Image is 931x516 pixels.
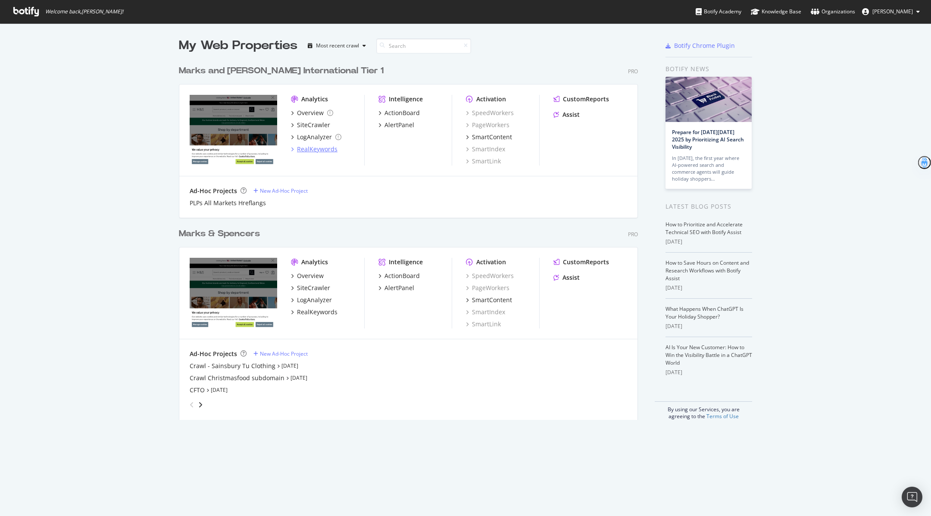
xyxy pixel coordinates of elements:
a: SmartContent [466,296,512,304]
div: Analytics [301,95,328,103]
a: RealKeywords [291,308,337,316]
div: angle-left [186,398,197,412]
div: Analytics [301,258,328,266]
div: Overview [297,272,324,280]
div: PageWorkers [466,284,509,292]
button: [PERSON_NAME] [855,5,927,19]
a: ActionBoard [378,109,420,117]
div: Activation [476,95,506,103]
div: Ad-Hoc Projects [190,187,237,195]
a: PageWorkers [466,121,509,129]
a: Prepare for [DATE][DATE] 2025 by Prioritizing AI Search Visibility [672,128,744,150]
a: What Happens When ChatGPT Is Your Holiday Shopper? [665,305,744,320]
a: SmartContent [466,133,512,141]
div: Ad-Hoc Projects [190,350,237,358]
span: Welcome back, [PERSON_NAME] ! [45,8,123,15]
div: LogAnalyzer [297,296,332,304]
div: Knowledge Base [751,7,801,16]
div: Assist [562,273,580,282]
div: Pro [628,68,638,75]
div: grid [179,54,645,420]
a: SiteCrawler [291,121,330,129]
div: Marks and [PERSON_NAME] International Tier 1 [179,65,384,77]
div: Intelligence [389,95,423,103]
a: Crawl - Sainsbury Tu Clothing [190,362,275,370]
img: Prepare for Black Friday 2025 by Prioritizing AI Search Visibility [665,77,752,122]
a: SpeedWorkers [466,272,514,280]
a: How to Prioritize and Accelerate Technical SEO with Botify Assist [665,221,743,236]
div: Pro [628,231,638,238]
input: Search [376,38,471,53]
a: RealKeywords [291,145,337,153]
div: [DATE] [665,322,752,330]
div: angle-right [197,400,203,409]
a: Marks & Spencers [179,228,263,240]
a: New Ad-Hoc Project [253,187,308,194]
div: RealKeywords [297,308,337,316]
div: [DATE] [665,284,752,292]
a: [DATE] [281,362,298,369]
a: SmartIndex [466,145,505,153]
a: SiteCrawler [291,284,330,292]
div: New Ad-Hoc Project [260,187,308,194]
div: My Web Properties [179,37,297,54]
a: Marks and [PERSON_NAME] International Tier 1 [179,65,387,77]
a: [DATE] [291,374,307,382]
a: How to Save Hours on Content and Research Workflows with Botify Assist [665,259,749,282]
a: SmartLink [466,157,501,166]
div: Botify news [665,64,752,74]
img: www.marksandspencer.com/ [190,258,277,328]
a: PLPs All Markets Hreflangs [190,199,266,207]
a: CustomReports [553,258,609,266]
div: SiteCrawler [297,284,330,292]
a: CFTO [190,386,205,394]
a: Terms of Use [706,413,739,420]
div: SiteCrawler [297,121,330,129]
div: Botify Academy [696,7,741,16]
div: Organizations [811,7,855,16]
a: Crawl Christmasfood subdomain [190,374,284,382]
a: AlertPanel [378,284,414,292]
div: AlertPanel [384,284,414,292]
a: SmartLink [466,320,501,328]
div: Assist [562,110,580,119]
a: LogAnalyzer [291,133,341,141]
a: LogAnalyzer [291,296,332,304]
div: [DATE] [665,369,752,376]
a: SpeedWorkers [466,109,514,117]
span: Dervla Richardson [872,8,913,15]
div: By using our Services, you are agreeing to the [655,401,752,420]
a: Assist [553,110,580,119]
div: CustomReports [563,95,609,103]
a: Assist [553,273,580,282]
div: Activation [476,258,506,266]
div: Open Intercom Messenger [902,487,922,507]
a: New Ad-Hoc Project [253,350,308,357]
a: ActionBoard [378,272,420,280]
div: LogAnalyzer [297,133,332,141]
a: CustomReports [553,95,609,103]
div: [DATE] [665,238,752,246]
img: www.marksandspencer.com [190,95,277,165]
div: Botify Chrome Plugin [674,41,735,50]
div: RealKeywords [297,145,337,153]
a: SmartIndex [466,308,505,316]
div: Intelligence [389,258,423,266]
div: Overview [297,109,324,117]
div: New Ad-Hoc Project [260,350,308,357]
div: SmartContent [472,133,512,141]
a: Overview [291,109,333,117]
div: ActionBoard [384,272,420,280]
div: ActionBoard [384,109,420,117]
div: Marks & Spencers [179,228,260,240]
